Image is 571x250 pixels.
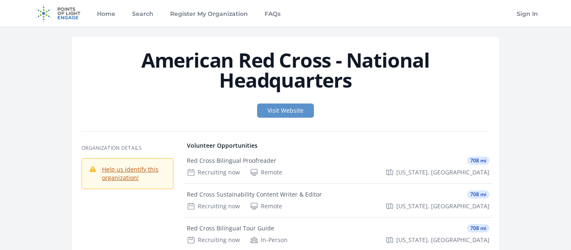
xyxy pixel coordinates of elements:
div: Recruiting now [187,168,240,177]
div: Red Cross Bilingual Tour Guide [187,224,274,232]
span: 708 mi [467,224,489,232]
span: [US_STATE], [GEOGRAPHIC_DATA] [396,168,489,177]
a: Help us identify this organization! [102,165,158,182]
div: Remote [250,202,282,210]
div: Remote [250,168,282,177]
a: Visit Website [257,104,314,118]
div: Recruiting now [187,202,240,210]
span: [US_STATE], [GEOGRAPHIC_DATA] [396,236,489,244]
div: Red Cross Bilingual Proofreader [187,157,276,165]
span: [US_STATE], [GEOGRAPHIC_DATA] [396,202,489,210]
h4: Volunteer Opportunities [187,141,489,150]
h1: American Red Cross - National Headquarters [82,50,489,90]
div: Red Cross Sustainability Content Writer & Editor [187,190,322,199]
span: 708 mi [467,157,489,165]
div: Recruiting now [187,236,240,244]
div: In-Person [250,236,288,244]
span: 708 mi [467,190,489,199]
h3: Organization Details [82,145,173,152]
a: Red Cross Bilingual Proofreader 708 mi Recruiting now Remote [US_STATE], [GEOGRAPHIC_DATA] [184,150,493,183]
a: Red Cross Sustainability Content Writer & Editor 708 mi Recruiting now Remote [US_STATE], [GEOGRA... [184,184,493,217]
